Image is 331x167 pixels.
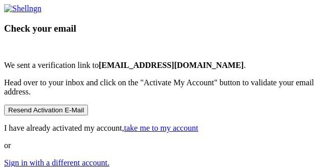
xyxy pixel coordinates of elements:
a: take me to my account [124,124,198,132]
button: Resend Activation E-Mail [4,105,88,115]
p: Head over to your inbox and click on the "Activate My Account" button to validate your email addr... [4,78,327,97]
p: We sent a verification link to . [4,61,327,70]
p: I have already activated my account, [4,124,327,133]
a: Sign in with a different account. [4,158,109,167]
h3: Check your email [4,23,327,34]
b: [EMAIL_ADDRESS][DOMAIN_NAME] [99,61,244,69]
img: Shellngn [4,4,41,13]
